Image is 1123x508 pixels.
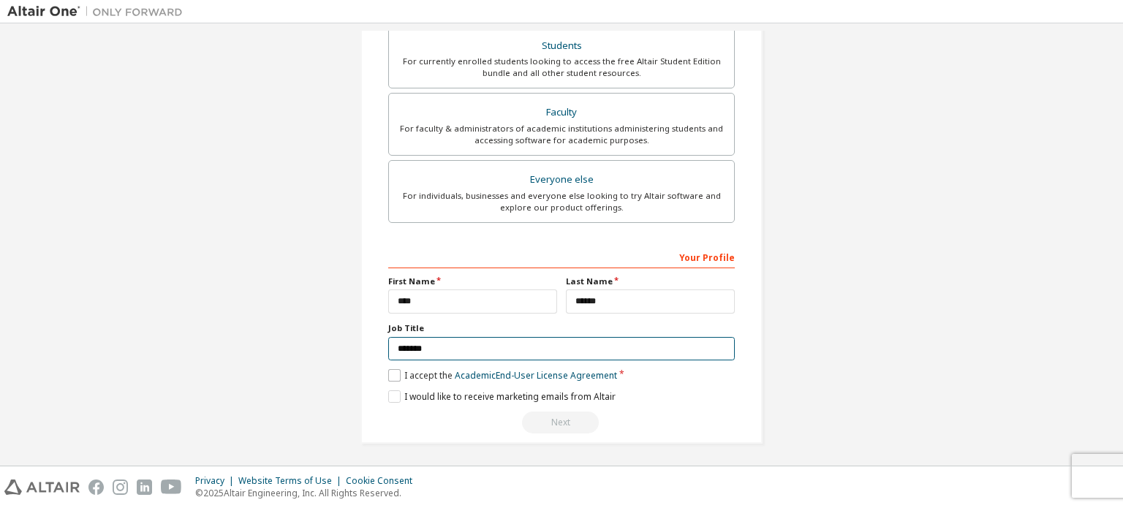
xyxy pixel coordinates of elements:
[161,479,182,495] img: youtube.svg
[388,322,735,334] label: Job Title
[566,276,735,287] label: Last Name
[88,479,104,495] img: facebook.svg
[388,412,735,433] div: You need to provide your academic email
[398,123,725,146] div: For faculty & administrators of academic institutions administering students and accessing softwa...
[398,190,725,213] div: For individuals, businesses and everyone else looking to try Altair software and explore our prod...
[346,475,421,487] div: Cookie Consent
[137,479,152,495] img: linkedin.svg
[4,479,80,495] img: altair_logo.svg
[398,36,725,56] div: Students
[195,487,421,499] p: © 2025 Altair Engineering, Inc. All Rights Reserved.
[195,475,238,487] div: Privacy
[398,56,725,79] div: For currently enrolled students looking to access the free Altair Student Edition bundle and all ...
[388,276,557,287] label: First Name
[388,369,617,382] label: I accept the
[398,102,725,123] div: Faculty
[455,369,617,382] a: Academic End-User License Agreement
[7,4,190,19] img: Altair One
[398,170,725,190] div: Everyone else
[388,245,735,268] div: Your Profile
[238,475,346,487] div: Website Terms of Use
[388,390,616,403] label: I would like to receive marketing emails from Altair
[113,479,128,495] img: instagram.svg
